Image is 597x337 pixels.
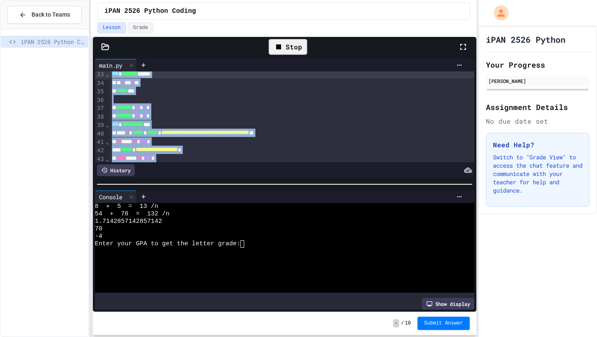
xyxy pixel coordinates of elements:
button: Back to Teams [7,6,82,24]
span: Fold line [105,122,109,128]
div: 39 [95,121,105,129]
div: main.py [95,61,126,70]
div: 33 [95,71,105,79]
span: 1.7142857142857142 [95,218,162,225]
h2: Your Progress [486,59,590,71]
span: 10 [405,320,411,327]
span: / [401,320,404,327]
div: Show display [422,298,474,310]
div: 43 [95,155,105,164]
span: -4 [95,233,102,240]
span: 8 + 5 = 13 /n [95,203,158,210]
button: Grade [128,22,153,33]
div: Console [95,193,126,201]
div: 37 [95,104,105,112]
div: History [97,164,135,176]
span: Back to Teams [32,10,70,19]
button: Lesson [97,22,126,33]
span: 54 + 78 = 132 /n [95,210,170,218]
span: Fold line [105,139,109,145]
span: Fold line [105,156,109,162]
div: 41 [95,138,105,147]
div: 42 [95,147,105,155]
div: Stop [269,39,307,55]
div: 34 [95,79,105,88]
div: My Account [485,3,511,22]
span: iPAN 2526 Python Coding [104,6,196,16]
h3: Need Help? [493,140,582,150]
span: 70 [95,225,102,233]
span: Fold line [105,71,109,78]
span: Submit Answer [424,320,463,327]
div: [PERSON_NAME] [488,77,587,85]
span: Enter your GPA to get the letter grade: [95,240,240,248]
h2: Assignment Details [486,101,590,113]
div: No due date set [486,116,590,126]
div: 38 [95,113,105,121]
div: Console [95,190,137,203]
p: Switch to "Grade View" to access the chat feature and communicate with your teacher for help and ... [493,153,582,195]
span: - [393,319,399,327]
div: 35 [95,88,105,96]
div: 40 [95,130,105,138]
button: Submit Answer [417,317,470,330]
div: 36 [95,96,105,105]
span: iPAN 2526 Python Coding [21,37,85,46]
h1: iPAN 2526 Python [486,34,565,45]
div: main.py [95,59,137,71]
